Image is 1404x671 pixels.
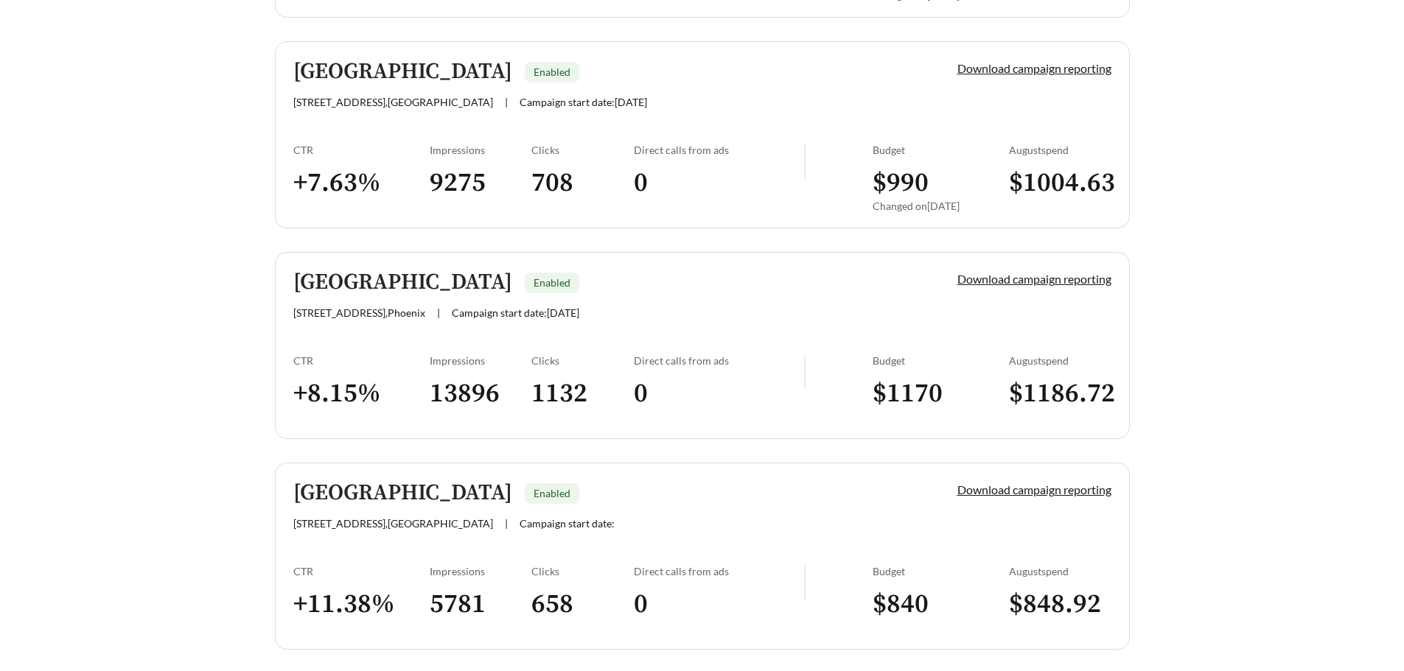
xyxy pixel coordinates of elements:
[293,166,430,200] h3: + 7.63 %
[873,377,1009,410] h3: $ 1170
[437,306,440,319] span: |
[293,270,512,295] h5: [GEOGRAPHIC_DATA]
[293,377,430,410] h3: + 8.15 %
[520,517,615,530] span: Campaign start date:
[531,565,634,577] div: Clicks
[531,377,634,410] h3: 1132
[873,588,1009,621] h3: $ 840
[1009,588,1111,621] h3: $ 848.92
[957,61,1111,75] a: Download campaign reporting
[293,565,430,577] div: CTR
[634,377,804,410] h3: 0
[1009,565,1111,577] div: August spend
[634,166,804,200] h3: 0
[957,482,1111,496] a: Download campaign reporting
[531,354,634,367] div: Clicks
[430,377,532,410] h3: 13896
[520,96,647,108] span: Campaign start date: [DATE]
[534,487,570,499] span: Enabled
[293,588,430,621] h3: + 11.38 %
[634,588,804,621] h3: 0
[873,565,1009,577] div: Budget
[531,144,634,156] div: Clicks
[531,166,634,200] h3: 708
[293,96,493,108] span: [STREET_ADDRESS] , [GEOGRAPHIC_DATA]
[873,144,1009,156] div: Budget
[1009,354,1111,367] div: August spend
[634,354,804,367] div: Direct calls from ads
[804,144,806,179] img: line
[275,463,1130,650] a: [GEOGRAPHIC_DATA]Enabled[STREET_ADDRESS],[GEOGRAPHIC_DATA]|Campaign start date:Download campaign ...
[275,41,1130,228] a: [GEOGRAPHIC_DATA]Enabled[STREET_ADDRESS],[GEOGRAPHIC_DATA]|Campaign start date:[DATE]Download cam...
[957,272,1111,286] a: Download campaign reporting
[293,306,425,319] span: [STREET_ADDRESS] , Phoenix
[505,96,508,108] span: |
[275,252,1130,439] a: [GEOGRAPHIC_DATA]Enabled[STREET_ADDRESS],Phoenix|Campaign start date:[DATE]Download campaign repo...
[531,588,634,621] h3: 658
[293,481,512,505] h5: [GEOGRAPHIC_DATA]
[1009,166,1111,200] h3: $ 1004.63
[1009,144,1111,156] div: August spend
[873,166,1009,200] h3: $ 990
[293,517,493,530] span: [STREET_ADDRESS] , [GEOGRAPHIC_DATA]
[430,354,532,367] div: Impressions
[1009,377,1111,410] h3: $ 1186.72
[430,166,532,200] h3: 9275
[452,306,579,319] span: Campaign start date: [DATE]
[293,354,430,367] div: CTR
[430,565,532,577] div: Impressions
[430,588,532,621] h3: 5781
[534,66,570,78] span: Enabled
[430,144,532,156] div: Impressions
[804,354,806,390] img: line
[873,354,1009,367] div: Budget
[505,517,508,530] span: |
[634,565,804,577] div: Direct calls from ads
[873,200,1009,212] div: Changed on [DATE]
[634,144,804,156] div: Direct calls from ads
[293,60,512,84] h5: [GEOGRAPHIC_DATA]
[293,144,430,156] div: CTR
[534,276,570,289] span: Enabled
[804,565,806,600] img: line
